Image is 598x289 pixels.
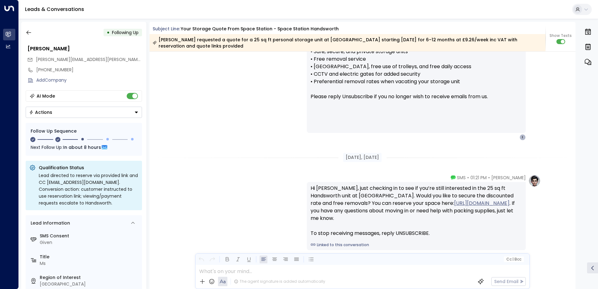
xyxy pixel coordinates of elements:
div: Lead directed to reserve via provided link and CC [EMAIL_ADDRESS][DOMAIN_NAME]. Conversion action... [39,172,138,206]
div: AI Mode [37,93,55,99]
div: [PERSON_NAME] requested a quote for a 25 sq ft personal storage unit at [GEOGRAPHIC_DATA] startin... [153,37,542,49]
button: Redo [208,256,216,263]
div: The agent signature is added automatically [234,279,325,284]
a: [URL][DOMAIN_NAME] [454,200,509,207]
a: Linked to this conversation [311,242,522,248]
span: Subject Line: [153,26,180,32]
span: [PERSON_NAME] [491,175,526,181]
span: • [467,175,469,181]
span: Show Texts [550,33,572,38]
div: Next Follow Up: [31,144,137,151]
div: [PERSON_NAME] [28,45,142,53]
label: Title [40,254,139,260]
div: Button group with a nested menu [26,107,142,118]
div: Hi [PERSON_NAME], just checking in to see if you’re still interested in the 25 sq ft Handsworth u... [311,185,522,237]
span: Following Up [112,29,139,36]
div: AddCompany [36,77,142,84]
div: [DATE], [DATE] [343,153,382,162]
div: [PHONE_NUMBER] [36,67,142,73]
label: SMS Consent [40,233,139,239]
div: I [519,134,526,140]
span: • [488,175,490,181]
div: Ms [40,260,139,267]
a: Leads & Conversations [25,6,84,13]
button: Actions [26,107,142,118]
div: Actions [29,109,52,115]
span: Cc Bcc [506,257,521,261]
span: [PERSON_NAME][EMAIL_ADDRESS][PERSON_NAME][DOMAIN_NAME] [36,56,177,63]
div: Lead Information [28,220,70,226]
label: Region of Interest [40,274,139,281]
div: Given [40,239,139,246]
span: | [512,257,514,261]
p: Qualification Status [39,165,138,171]
div: Your storage quote from Space Station - Space Station Handsworth [181,26,339,32]
img: profile-logo.png [528,175,541,187]
span: In about 8 hours [63,144,101,151]
div: [GEOGRAPHIC_DATA] [40,281,139,287]
span: imani.king@nhs.net [36,56,142,63]
div: • [107,27,110,38]
span: 01:21 PM [470,175,487,181]
button: Cc|Bcc [504,256,524,262]
button: Undo [197,256,205,263]
div: Follow Up Sequence [31,128,137,134]
span: SMS [457,175,466,181]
